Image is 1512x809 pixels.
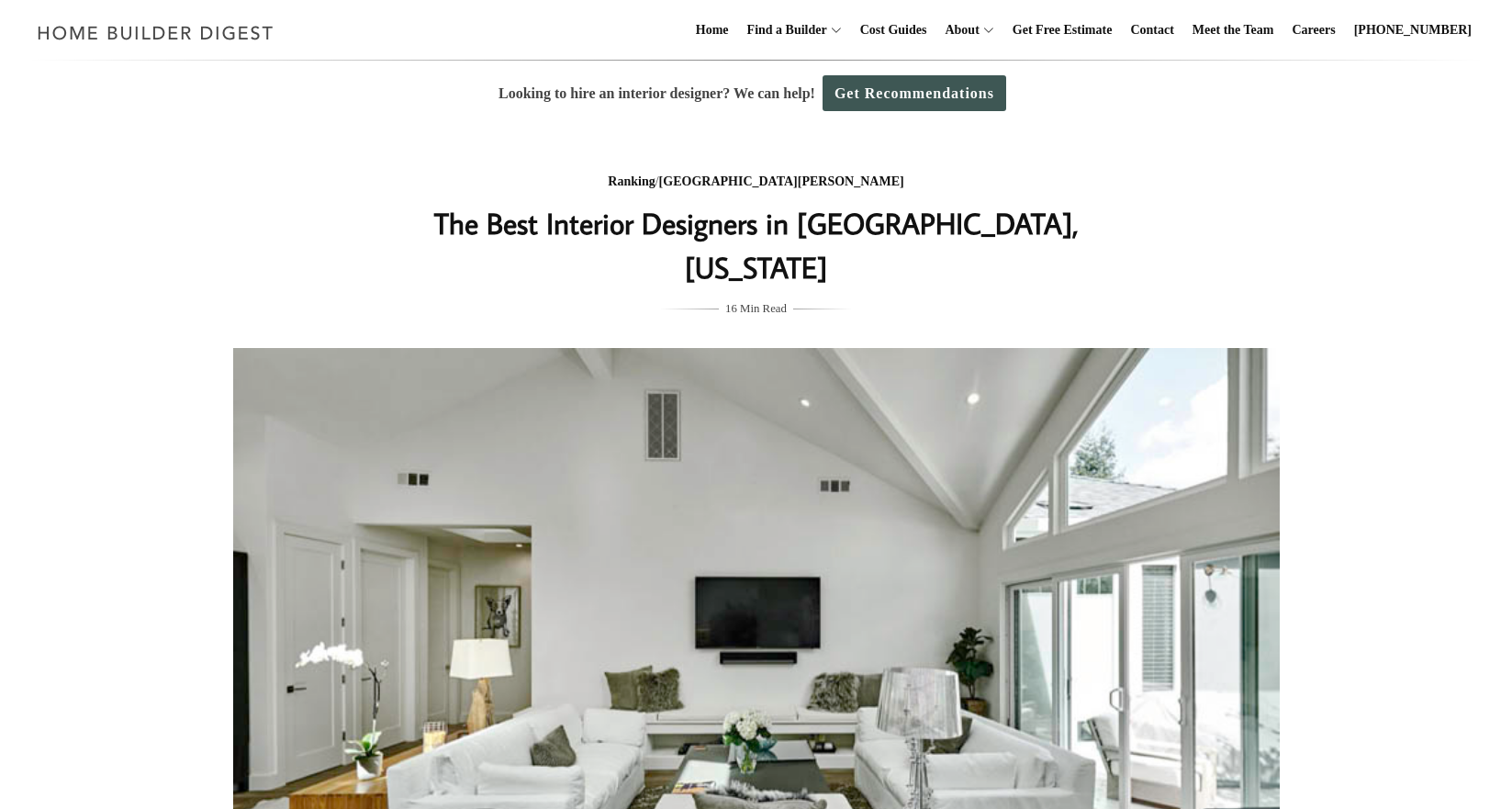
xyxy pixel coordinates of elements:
a: Meet the Team [1185,1,1282,60]
a: Home [689,1,736,60]
a: Cost Guides [853,1,935,60]
a: About [937,1,979,60]
a: Find a Builder [740,1,827,60]
a: Get Free Estimate [1005,1,1120,60]
div: / [390,171,1123,194]
a: [PHONE_NUMBER] [1347,1,1479,60]
img: Home Builder Digest [29,15,282,51]
a: Get Recommendations [823,75,1006,111]
a: [GEOGRAPHIC_DATA][PERSON_NAME] [659,174,904,188]
span: 16 Min Read [725,298,787,319]
a: Contact [1123,1,1181,60]
a: Careers [1285,1,1343,60]
h1: The Best Interior Designers in [GEOGRAPHIC_DATA], [US_STATE] [390,201,1123,289]
a: Ranking [608,174,655,188]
